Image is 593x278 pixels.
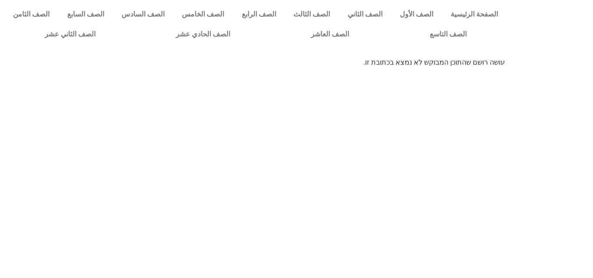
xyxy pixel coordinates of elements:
a: الصفحة الرئيسية [442,4,507,24]
a: الصف الحادي عشر [136,24,271,44]
a: الصف الرابع [233,4,285,24]
a: الصف الخامس [173,4,233,24]
a: الصف السادس [113,4,173,24]
p: עושה רושם שהתוכן המבוקש לא נמצא בכתובת זו. [88,57,505,68]
a: الصف العاشر [270,24,389,44]
a: الصف الأول [391,4,442,24]
a: الصف الثامن [4,4,58,24]
a: الصف الثاني عشر [4,24,136,44]
a: الصف السابع [58,4,112,24]
a: الصف الثاني [339,4,391,24]
a: الصف الثالث [285,4,339,24]
a: الصف التاسع [389,24,507,44]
